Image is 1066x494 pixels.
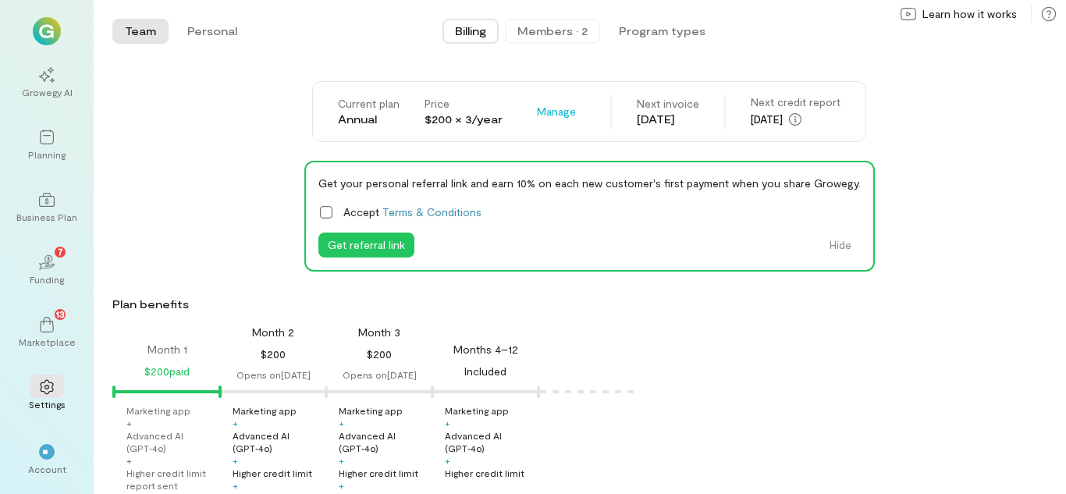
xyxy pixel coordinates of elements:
button: Program types [606,19,718,44]
div: Marketplace [19,336,76,348]
button: Billing [442,19,499,44]
div: $200 × 3/year [425,112,503,127]
div: + [233,479,238,492]
div: Price [425,96,503,112]
div: Account [28,463,66,475]
span: 7 [58,244,63,258]
div: [DATE] [751,110,840,129]
div: $200 [261,345,286,364]
div: $200 [367,345,392,364]
div: Marketing app [445,404,509,417]
div: Higher credit limit [445,467,524,479]
div: + [339,454,344,467]
div: + [233,417,238,429]
div: Growegy AI [22,86,73,98]
div: + [339,479,344,492]
div: + [339,417,344,429]
div: Opens on [DATE] [236,368,311,381]
a: Planning [19,117,75,173]
a: Terms & Conditions [382,205,481,219]
div: + [445,454,450,467]
div: Month 1 [147,342,187,357]
div: Marketing app [233,404,297,417]
button: Team [112,19,169,44]
span: 13 [56,307,65,321]
div: + [233,454,238,467]
div: Advanced AI (GPT‑4o) [339,429,429,454]
span: Manage [537,104,576,119]
a: Settings [19,367,75,423]
a: Business Plan [19,179,75,236]
div: Next invoice [637,96,699,112]
span: Learn how it works [922,6,1017,22]
button: Get referral link [318,233,414,258]
div: Settings [29,398,66,410]
div: Month 2 [252,325,294,340]
div: + [126,454,132,467]
button: Manage [528,99,585,124]
button: Hide [820,233,861,258]
div: Higher credit limit [233,467,312,479]
div: Business Plan [16,211,77,223]
div: Planning [28,148,66,161]
div: Advanced AI (GPT‑4o) [233,429,323,454]
div: Higher credit limit [339,467,418,479]
div: Annual [338,112,400,127]
div: Opens on [DATE] [343,368,417,381]
div: Included [464,362,506,381]
a: Growegy AI [19,55,75,111]
button: Personal [175,19,250,44]
div: Next credit report [751,94,840,110]
span: Billing [455,23,486,39]
div: Members · 2 [517,23,588,39]
div: Get your personal referral link and earn 10% on each new customer's first payment when you share ... [318,175,861,191]
div: Advanced AI (GPT‑4o) [126,429,217,454]
div: Funding [30,273,64,286]
div: + [445,417,450,429]
a: Marketplace [19,304,75,361]
div: Marketing app [126,404,190,417]
div: [DATE] [637,112,699,127]
div: Advanced AI (GPT‑4o) [445,429,535,454]
span: Accept [343,204,481,220]
div: Months 4–12 [453,342,518,357]
div: Plan benefits [112,297,1060,312]
div: Higher credit limit report sent [126,467,217,492]
div: Month 3 [358,325,400,340]
div: + [126,417,132,429]
button: Members · 2 [505,19,600,44]
div: Marketing app [339,404,403,417]
div: Current plan [338,96,400,112]
a: Funding [19,242,75,298]
div: $200 paid [144,362,190,381]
